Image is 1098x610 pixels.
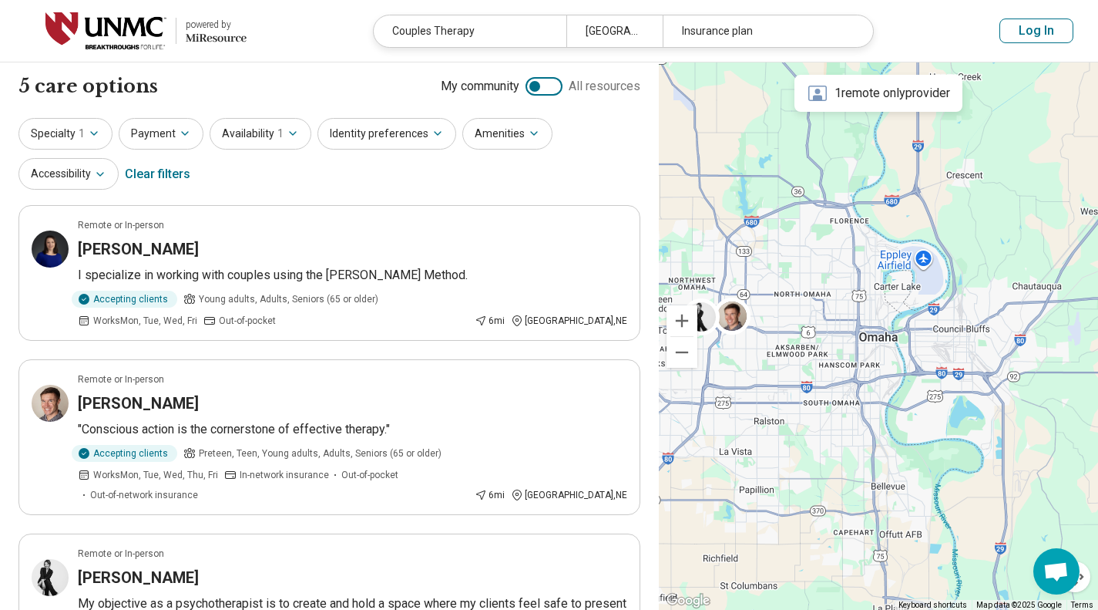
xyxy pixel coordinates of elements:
div: [GEOGRAPHIC_DATA] , NE [511,488,627,502]
span: Works Mon, Tue, Wed, Fri [93,314,197,328]
span: 1 [277,126,284,142]
button: Zoom in [667,305,697,336]
div: Accepting clients [72,445,177,462]
button: Payment [119,118,203,150]
div: powered by [186,18,247,32]
span: All resources [569,77,640,96]
p: Remote or In-person [78,372,164,386]
button: Amenities [462,118,552,150]
a: Open chat [1033,548,1080,595]
span: My community [441,77,519,96]
span: Out-of-pocket [219,314,276,328]
h1: 5 care options [18,73,158,99]
button: Identity preferences [317,118,456,150]
img: University of Nebraska Medical Center [45,12,166,49]
span: 1 [79,126,85,142]
p: I specialize in working with couples using the [PERSON_NAME] Method. [78,266,627,285]
h3: [PERSON_NAME] [78,238,199,260]
p: Remote or In-person [78,547,164,561]
button: Zoom out [667,337,697,368]
p: "Conscious action is the cornerstone of effective therapy." [78,420,627,439]
div: 6 mi [475,314,505,328]
a: University of Nebraska Medical Centerpowered by [25,12,247,49]
span: Preteen, Teen, Young adults, Adults, Seniors (65 or older) [199,447,442,460]
span: Works Mon, Tue, Wed, Thu, Fri [93,468,218,482]
div: 6 mi [475,488,505,502]
span: Map data ©2025 Google [976,601,1062,609]
div: Couples Therapy [374,15,566,47]
a: Terms (opens in new tab) [1071,601,1093,609]
div: [GEOGRAPHIC_DATA] , NE [511,314,627,328]
div: 1 remote only provider [794,75,962,112]
div: Accepting clients [72,291,177,308]
div: [GEOGRAPHIC_DATA], [GEOGRAPHIC_DATA] [566,15,663,47]
button: Log In [999,19,1073,43]
span: Young adults, Adults, Seniors (65 or older) [199,292,378,306]
p: Remote or In-person [78,218,164,232]
div: Insurance plan [663,15,855,47]
h3: [PERSON_NAME] [78,393,199,414]
button: Availability1 [210,118,311,150]
button: Accessibility [18,158,119,190]
div: Clear filters [125,156,190,193]
span: Out-of-network insurance [90,488,198,502]
button: Specialty1 [18,118,112,150]
span: Out-of-pocket [341,468,398,482]
h3: [PERSON_NAME] [78,567,199,588]
span: In-network insurance [240,468,329,482]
